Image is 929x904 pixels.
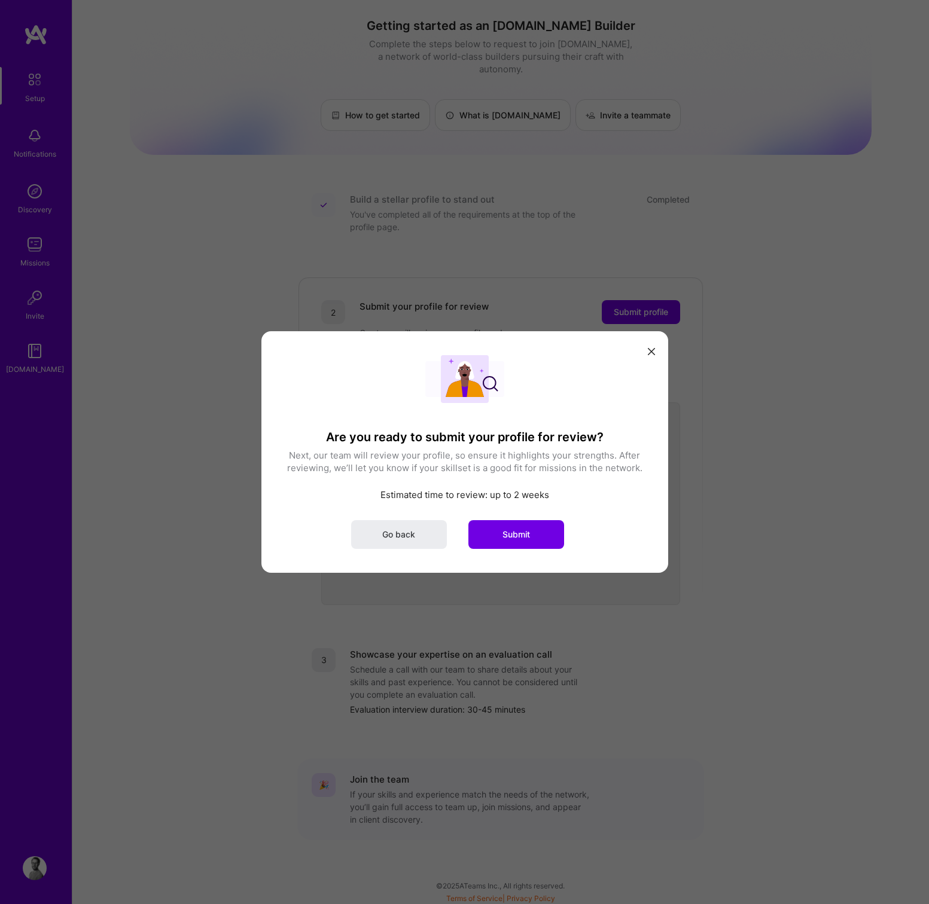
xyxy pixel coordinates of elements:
[261,331,668,573] div: modal
[468,520,564,549] button: Submit
[648,348,655,355] i: icon Close
[285,449,644,474] p: Next, our team will review your profile, so ensure it highlights your strengths. After reviewing,...
[425,355,504,403] img: User
[382,529,415,540] span: Go back
[502,529,530,540] span: Submit
[351,520,447,549] button: Go back
[285,430,644,444] h3: Are you ready to submit your profile for review?
[285,488,644,501] p: Estimated time to review: up to 2 weeks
